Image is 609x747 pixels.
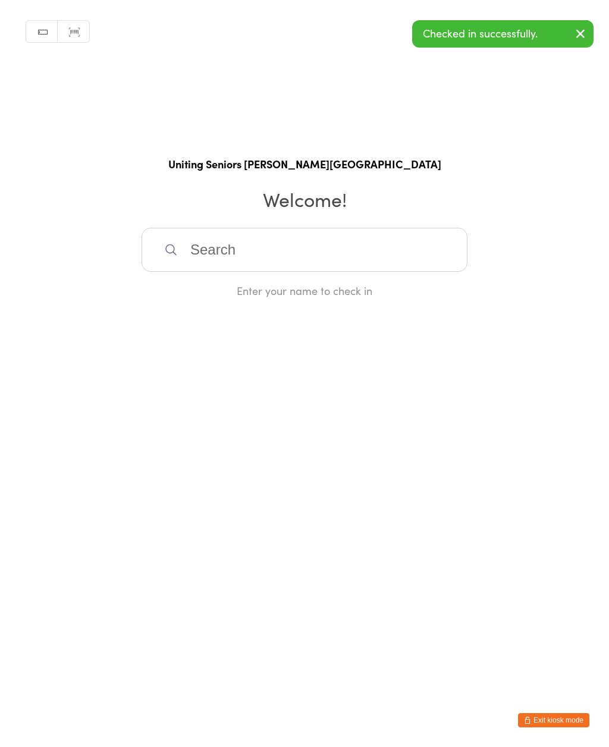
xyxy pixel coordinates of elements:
[518,713,589,727] button: Exit kiosk mode
[412,20,594,48] div: Checked in successfully.
[12,156,597,171] h1: Uniting Seniors [PERSON_NAME][GEOGRAPHIC_DATA]
[142,283,467,298] div: Enter your name to check in
[142,228,467,272] input: Search
[12,186,597,212] h2: Welcome!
